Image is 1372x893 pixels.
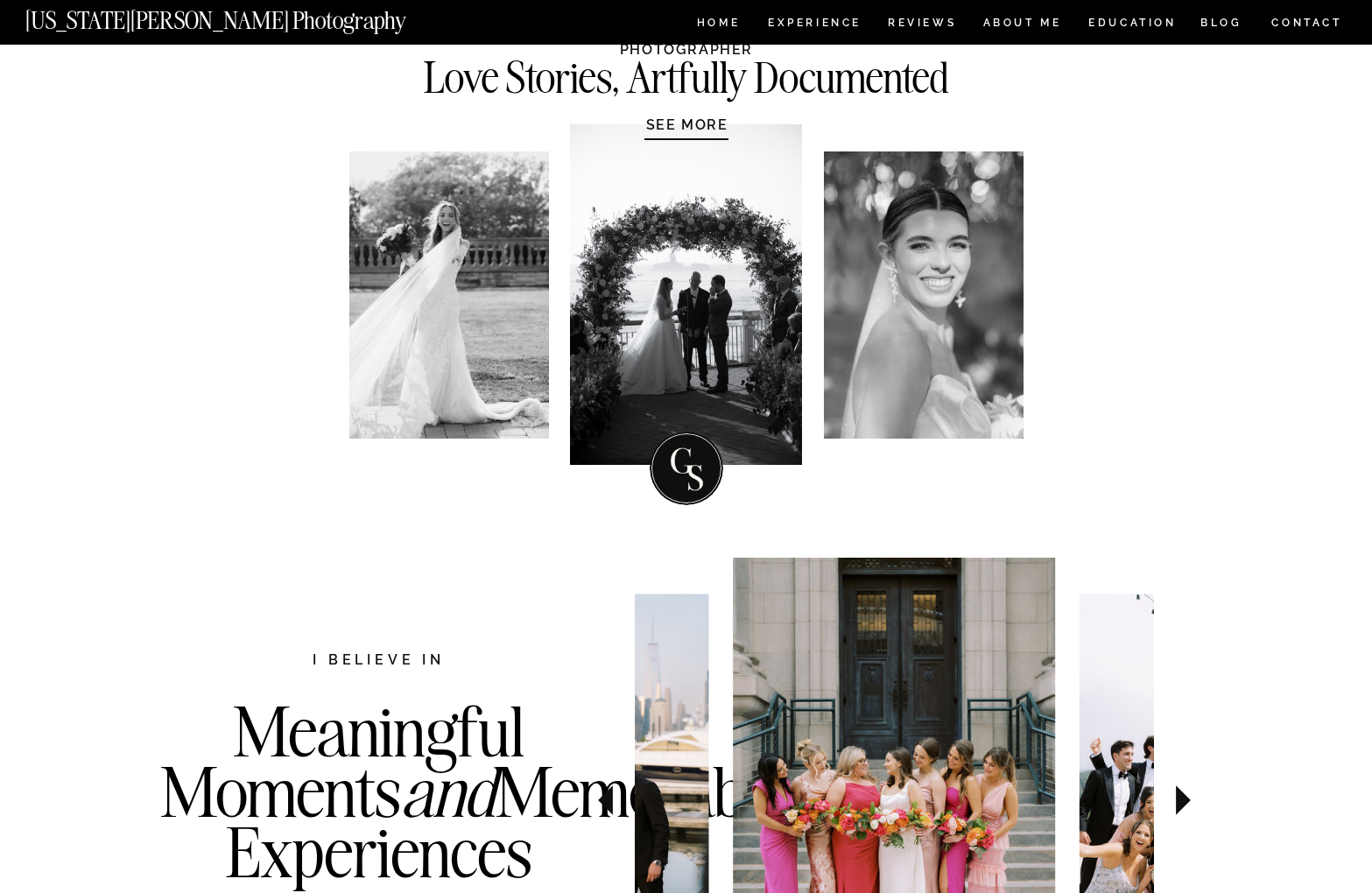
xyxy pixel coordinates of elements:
[1270,13,1343,32] a: CONTACT
[768,18,860,32] a: Experience
[693,18,743,32] a: HOME
[1087,18,1179,32] a: EDUCATION
[1200,18,1242,32] a: BLOG
[401,749,496,834] i: and
[888,18,953,32] a: REVIEWS
[982,18,1062,32] a: ABOUT ME
[25,9,465,24] a: [US_STATE][PERSON_NAME] Photography
[523,21,851,56] h1: LOS ANGELES WEDDING PHOTOGRAPHER
[221,650,538,673] h2: I believe in
[604,116,770,133] a: SEE MORE
[386,58,988,92] h2: Love Stories, Artfully Documented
